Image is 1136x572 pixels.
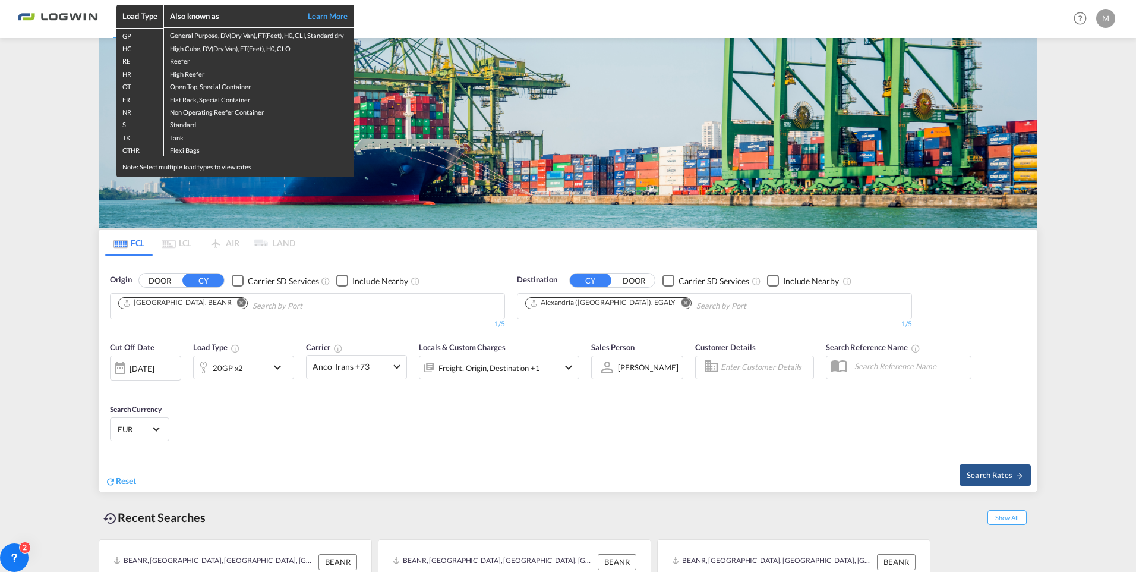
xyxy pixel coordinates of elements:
td: Open Top, Special Container [164,79,354,92]
td: Standard [164,117,354,130]
div: Note: Select multiple load types to view rates [116,156,354,177]
td: S [116,117,164,130]
td: TK [116,130,164,143]
td: General Purpose, DV(Dry Van), FT(Feet), H0, CLI, Standard dry [164,28,354,41]
td: OT [116,79,164,92]
td: Tank [164,130,354,143]
td: Flat Rack, Special Container [164,92,354,105]
div: Also known as [170,11,295,21]
td: Flexi Bags [164,143,354,156]
th: Load Type [116,5,164,28]
td: Reefer [164,54,354,66]
td: GP [116,28,164,41]
td: HR [116,67,164,79]
td: RE [116,54,164,66]
td: Non Operating Reefer Container [164,105,354,117]
td: FR [116,92,164,105]
a: Learn More [295,11,348,21]
td: High Cube, DV(Dry Van), FT(Feet), H0, CLO [164,41,354,54]
td: OTHR [116,143,164,156]
td: NR [116,105,164,117]
td: HC [116,41,164,54]
td: High Reefer [164,67,354,79]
